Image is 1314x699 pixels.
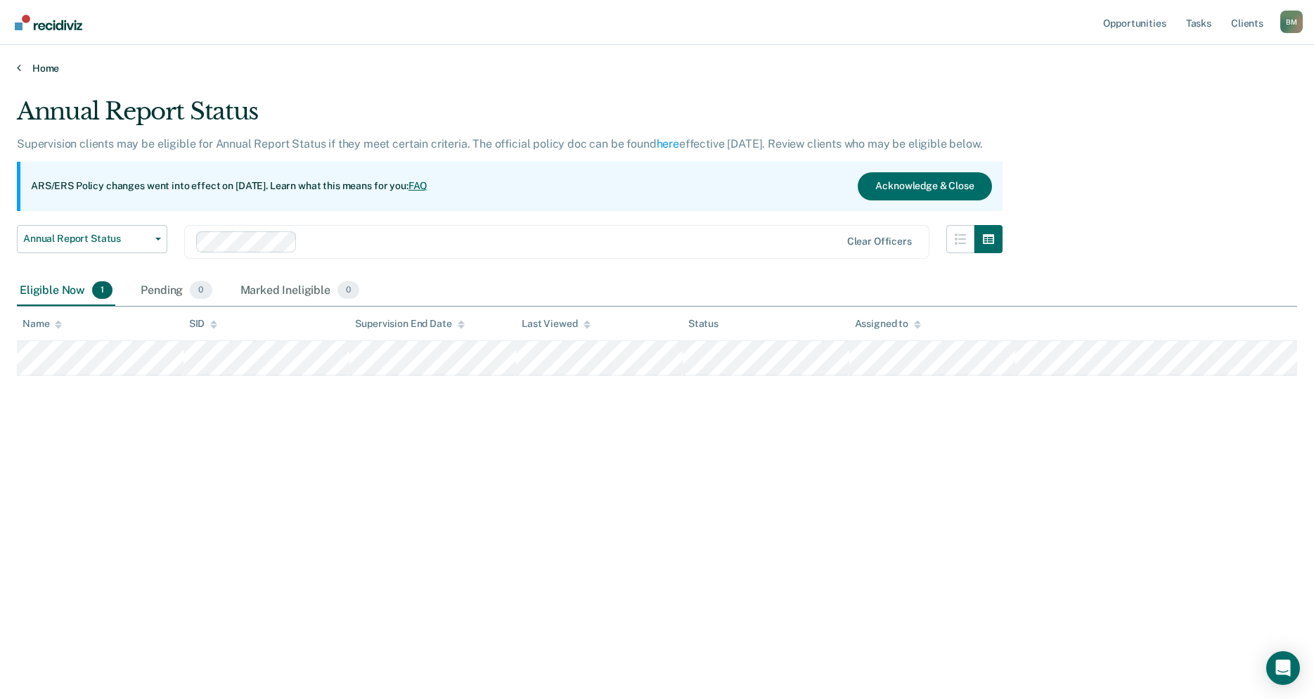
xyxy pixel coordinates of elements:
span: 1 [92,281,112,300]
img: Recidiviz [15,15,82,30]
div: Status [688,318,719,330]
div: Last Viewed [522,318,590,330]
div: Marked Ineligible0 [238,276,363,307]
div: Open Intercom Messenger [1266,651,1300,685]
p: Supervision clients may be eligible for Annual Report Status if they meet certain criteria. The o... [17,137,982,150]
div: Assigned to [855,318,921,330]
button: Annual Report Status [17,225,167,253]
a: here [657,137,679,150]
button: Acknowledge & Close [858,172,991,200]
button: Profile dropdown button [1280,11,1303,33]
div: Eligible Now1 [17,276,115,307]
p: ARS/ERS Policy changes went into effect on [DATE]. Learn what this means for you: [31,179,427,193]
a: Home [17,62,1297,75]
div: Clear officers [847,236,912,248]
a: FAQ [408,180,428,191]
div: B M [1280,11,1303,33]
div: Supervision End Date [355,318,464,330]
div: Pending0 [138,276,214,307]
div: Annual Report Status [17,97,1003,137]
div: Name [22,318,62,330]
span: Annual Report Status [23,233,150,245]
span: 0 [337,281,359,300]
span: 0 [190,281,212,300]
div: SID [189,318,218,330]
